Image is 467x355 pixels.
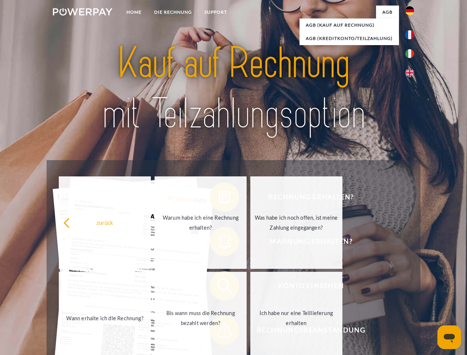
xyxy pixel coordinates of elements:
[159,308,242,328] div: Bis wann muss die Rechnung bezahlt werden?
[148,6,198,19] a: DIE RECHNUNG
[405,68,414,77] img: en
[250,176,342,269] a: Was habe ich noch offen, ist meine Zahlung eingegangen?
[159,213,242,233] div: Warum habe ich eine Rechnung erhalten?
[376,6,399,19] a: agb
[198,6,233,19] a: SUPPORT
[120,6,148,19] a: Home
[300,18,399,32] a: AGB (Kauf auf Rechnung)
[405,30,414,39] img: fr
[405,49,414,58] img: it
[405,6,414,15] img: de
[63,217,146,227] div: zurück
[63,313,146,323] div: Wann erhalte ich die Rechnung?
[300,32,399,45] a: AGB (Kreditkonto/Teilzahlung)
[437,325,461,349] iframe: Schaltfläche zum Öffnen des Messaging-Fensters
[53,8,112,16] img: logo-powerpay-white.svg
[255,213,338,233] div: Was habe ich noch offen, ist meine Zahlung eingegangen?
[255,308,338,328] div: Ich habe nur eine Teillieferung erhalten
[71,35,396,142] img: title-powerpay_de.svg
